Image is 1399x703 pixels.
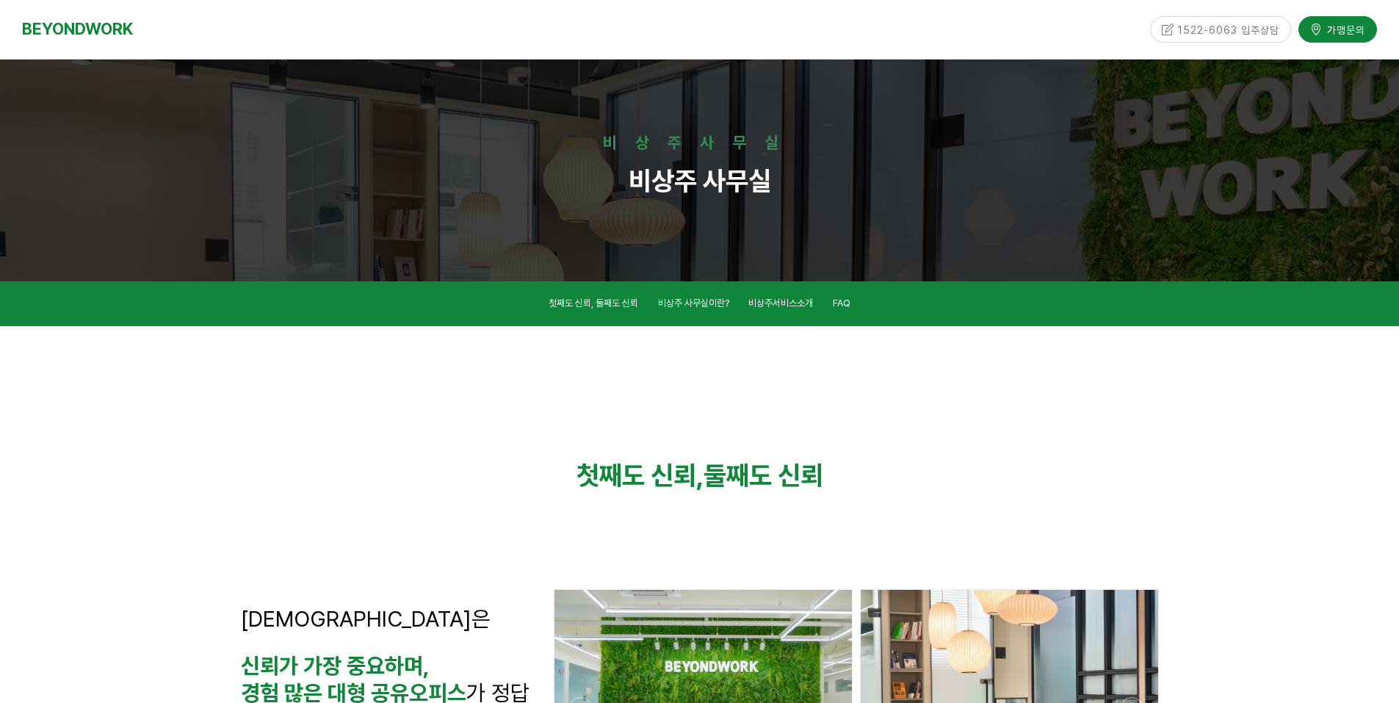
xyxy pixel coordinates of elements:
strong: 비상주사무실 [603,133,797,152]
span: 비상주서비스소개 [748,298,813,309]
span: 비상주 사무실이란? [658,298,729,309]
span: FAQ [833,298,850,309]
a: 첫째도 신뢰, 둘째도 신뢰 [549,295,638,315]
strong: 비상주 사무실 [629,165,771,197]
span: [DEMOGRAPHIC_DATA]은 [241,605,491,632]
strong: 신뢰가 가장 중요하며, [241,652,430,679]
strong: 둘째도 신뢰 [704,460,823,491]
a: 비상주 사무실이란? [658,295,729,315]
a: FAQ [833,295,850,315]
span: 첫째도 신뢰, 둘째도 신뢰 [549,298,638,309]
a: 비상주서비스소개 [748,295,813,315]
strong: 첫째도 신뢰, [576,460,704,491]
span: 가맹문의 [1323,21,1365,36]
a: BEYONDWORK [22,15,133,43]
a: 가맹문의 [1298,15,1377,40]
